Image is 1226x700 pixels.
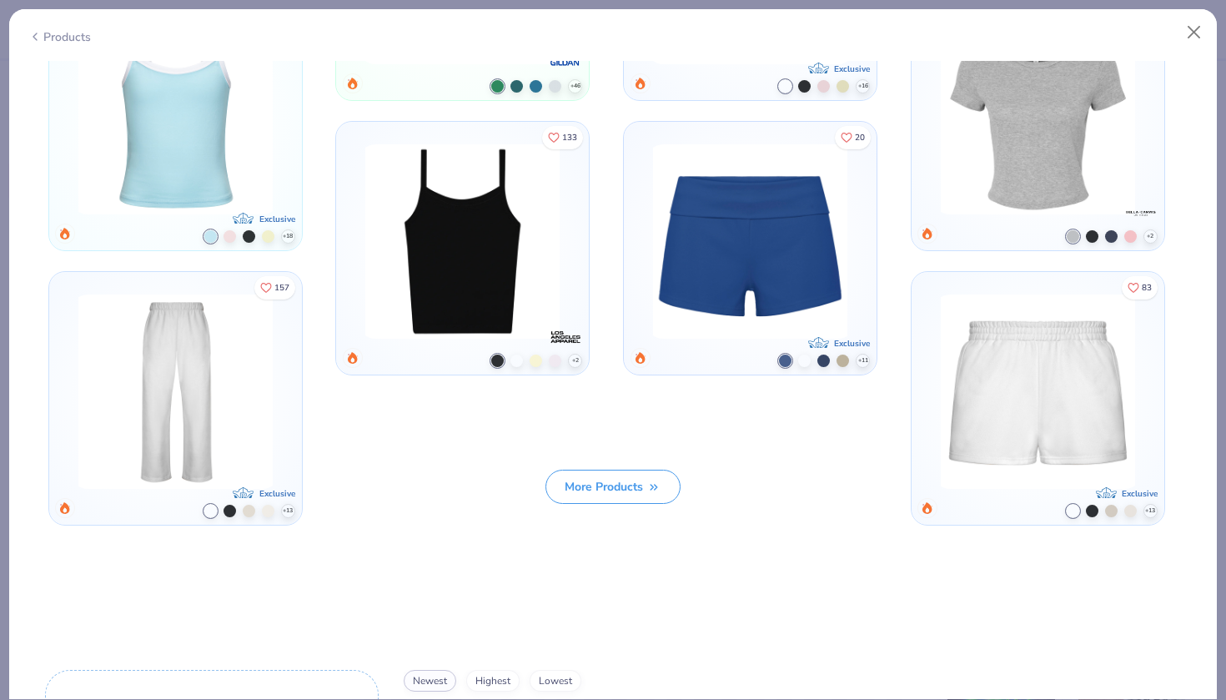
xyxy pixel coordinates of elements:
[545,470,681,504] button: More Products
[855,133,865,142] span: 20
[359,144,567,339] img: Los Angeles Apparel Baby Rib Spaghetti Tank
[858,82,868,91] span: + 16
[933,295,1142,489] img: Fresh Prints Miami Heavyweight Shorts
[283,232,293,241] span: + 18
[933,20,1142,214] img: Bella + Canvas Ladies' Micro Ribbed Baby Tee
[259,214,295,226] div: Exclusive
[28,28,91,46] div: Products
[1124,196,1158,229] img: brand logo
[570,82,580,91] span: + 46
[1122,488,1158,501] div: Exclusive
[1122,276,1158,300] button: Like
[283,506,293,516] span: + 13
[259,488,295,501] div: Exclusive
[254,276,295,300] button: Like
[834,63,870,76] div: Exclusive
[562,133,577,142] span: 133
[572,356,579,365] span: + 2
[542,126,583,149] button: Like
[835,126,871,149] button: Like
[530,670,581,692] button: lowest
[646,144,855,339] img: Fresh Prints Lindsey Fold-over Lounge Shorts
[1145,506,1155,516] span: + 13
[834,338,870,350] div: Exclusive
[71,295,279,489] img: Fresh Prints San Diego Open Heavyweight Sweatpants
[1142,284,1152,292] span: 83
[858,356,868,365] span: + 11
[549,320,582,354] img: brand logo
[549,46,582,79] img: brand logo
[404,670,456,692] button: newest
[466,670,520,692] button: highest
[71,20,279,214] img: Fresh Prints Cali Camisole Top
[1147,232,1153,241] span: + 2
[1178,17,1210,48] button: Close
[274,284,289,292] span: 157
